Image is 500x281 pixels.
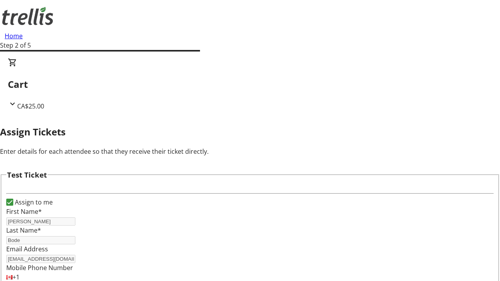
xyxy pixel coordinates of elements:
label: Email Address [6,245,48,253]
label: First Name* [6,207,42,216]
h3: Test Ticket [7,169,47,180]
h2: Cart [8,77,492,91]
label: Last Name* [6,226,41,235]
span: CA$25.00 [17,102,44,110]
label: Mobile Phone Number [6,263,73,272]
div: CartCA$25.00 [8,58,492,111]
label: Assign to me [13,197,53,207]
